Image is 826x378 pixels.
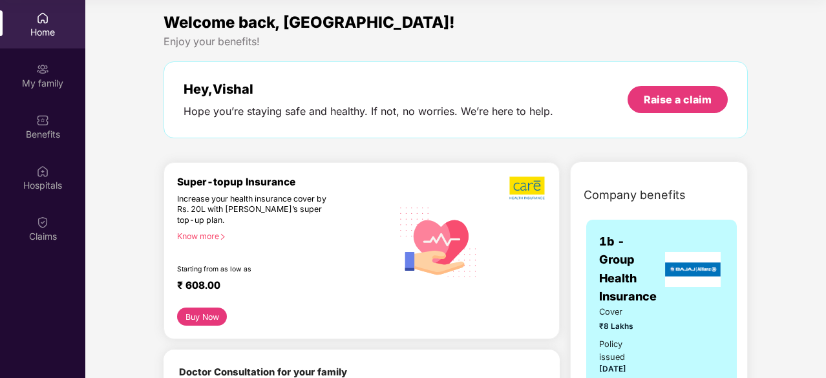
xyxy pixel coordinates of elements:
span: ₹8 Lakhs [599,320,646,333]
img: svg+xml;base64,PHN2ZyBpZD0iSG9zcGl0YWxzIiB4bWxucz0iaHR0cDovL3d3dy53My5vcmcvMjAwMC9zdmciIHdpZHRoPS... [36,165,49,178]
button: Buy Now [177,308,227,326]
span: right [219,233,226,240]
div: Hope you’re staying safe and healthy. If not, no worries. We’re here to help. [184,105,553,118]
div: Enjoy your benefits! [164,35,748,48]
div: ₹ 608.00 [177,279,379,295]
div: Super-topup Insurance [177,176,392,188]
img: svg+xml;base64,PHN2ZyBpZD0iSG9tZSIgeG1sbnM9Imh0dHA6Ly93d3cudzMub3JnLzIwMDAvc3ZnIiB3aWR0aD0iMjAiIG... [36,12,49,25]
div: Increase your health insurance cover by Rs. 20L with [PERSON_NAME]’s super top-up plan. [177,194,337,226]
img: svg+xml;base64,PHN2ZyB3aWR0aD0iMjAiIGhlaWdodD0iMjAiIHZpZXdCb3g9IjAgMCAyMCAyMCIgZmlsbD0ibm9uZSIgeG... [36,63,49,76]
span: Welcome back, [GEOGRAPHIC_DATA]! [164,13,455,32]
span: [DATE] [599,364,626,373]
div: Know more [177,231,385,240]
b: Doctor Consultation for your family [179,366,347,378]
div: Raise a claim [644,92,712,107]
img: b5dec4f62d2307b9de63beb79f102df3.png [509,176,546,200]
img: insurerLogo [665,252,721,287]
div: Hey, Vishal [184,81,553,97]
span: Company benefits [584,186,686,204]
div: Policy issued [599,338,646,364]
img: svg+xml;base64,PHN2ZyBpZD0iQ2xhaW0iIHhtbG5zPSJodHRwOi8vd3d3LnczLm9yZy8yMDAwL3N2ZyIgd2lkdGg9IjIwIi... [36,216,49,229]
span: 1b - Group Health Insurance [599,233,662,306]
span: Cover [599,306,646,319]
img: svg+xml;base64,PHN2ZyB4bWxucz0iaHR0cDovL3d3dy53My5vcmcvMjAwMC9zdmciIHhtbG5zOnhsaW5rPSJodHRwOi8vd3... [392,194,485,288]
div: Starting from as low as [177,265,337,274]
img: svg+xml;base64,PHN2ZyBpZD0iQmVuZWZpdHMiIHhtbG5zPSJodHRwOi8vd3d3LnczLm9yZy8yMDAwL3N2ZyIgd2lkdGg9Ij... [36,114,49,127]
